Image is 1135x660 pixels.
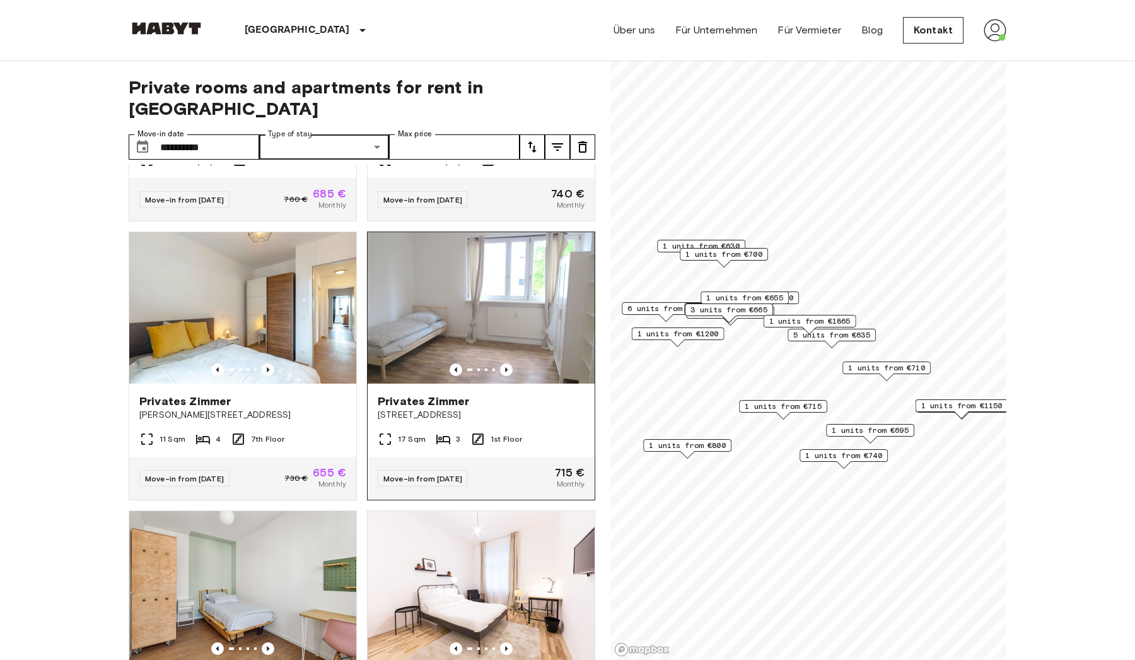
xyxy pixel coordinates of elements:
[800,449,888,469] div: Map marker
[211,642,224,655] button: Previous image
[842,362,931,381] div: Map marker
[557,199,585,211] span: Monthly
[690,304,767,315] span: 3 units from €665
[545,134,570,160] button: tune
[450,642,462,655] button: Previous image
[318,199,346,211] span: Monthly
[383,474,462,483] span: Move-in from [DATE]
[284,194,308,205] span: 760 €
[848,362,925,374] span: 1 units from €710
[627,303,704,314] span: 6 units from €655
[675,23,757,38] a: Für Unternehmen
[685,249,762,260] span: 1 units from €700
[216,433,221,445] span: 4
[145,195,224,204] span: Move-in from [DATE]
[129,232,356,384] img: Marketing picture of unit DE-01-006-011-04HF
[984,19,1006,42] img: avatar
[137,129,184,139] label: Move-in date
[450,363,462,376] button: Previous image
[383,195,462,204] span: Move-in from [DATE]
[313,467,346,478] span: 655 €
[262,642,274,655] button: Previous image
[500,642,513,655] button: Previous image
[643,439,731,459] div: Map marker
[622,302,710,322] div: Map marker
[637,328,719,339] span: 1 units from €1200
[916,399,1008,419] div: Map marker
[614,23,655,38] a: Über uns
[788,329,876,348] div: Map marker
[555,467,585,478] span: 715 €
[139,394,231,409] span: Privates Zimmer
[245,23,350,38] p: [GEOGRAPHIC_DATA]
[398,129,432,139] label: Max price
[557,478,585,490] span: Monthly
[378,394,469,409] span: Privates Zimmer
[268,129,312,139] label: Type of stay
[921,400,1003,411] span: 1 units from €1150
[491,433,522,445] span: 1st Floor
[570,134,595,160] button: tune
[793,329,870,341] span: 5 units from €635
[614,642,670,657] a: Mapbox logo
[520,134,545,160] button: tune
[685,303,773,323] div: Map marker
[701,292,789,311] div: Map marker
[367,232,595,500] a: Marketing picture of unit DE-01-108-01MPrevious imagePrevious imagePrivates Zimmer[STREET_ADDRESS...
[769,315,851,327] span: 1 units from €1865
[832,425,909,436] span: 1 units from €695
[764,315,856,334] div: Map marker
[716,292,793,303] span: 1 units from €700
[251,433,284,445] span: 7th Floor
[398,433,426,445] span: 17 Sqm
[551,188,585,199] span: 740 €
[663,240,740,252] span: 1 units from €630
[262,363,274,376] button: Previous image
[368,232,595,384] img: Marketing picture of unit DE-01-108-01M
[777,23,841,38] a: Für Vermieter
[903,17,963,44] a: Kontakt
[139,409,346,421] span: [PERSON_NAME][STREET_ADDRESS]
[684,303,772,322] div: Map marker
[313,188,346,199] span: 685 €
[739,400,827,420] div: Map marker
[500,363,513,376] button: Previous image
[130,134,155,160] button: Choose date, selected date is 1 Nov 2025
[632,327,725,347] div: Map marker
[649,440,726,451] span: 1 units from €800
[129,22,204,35] img: Habyt
[680,248,768,268] div: Map marker
[160,433,185,445] span: 11 Sqm
[745,401,822,412] span: 1 units from €715
[284,473,308,484] span: 730 €
[129,76,595,119] span: Private rooms and apartments for rent in [GEOGRAPHIC_DATA]
[805,450,882,461] span: 1 units from €740
[129,232,357,500] a: Marketing picture of unit DE-01-006-011-04HFPrevious imagePrevious imagePrivates Zimmer[PERSON_NA...
[318,478,346,490] span: Monthly
[826,424,914,444] div: Map marker
[456,433,460,445] span: 3
[378,409,585,421] span: [STREET_ADDRESS]
[657,240,745,259] div: Map marker
[706,292,783,303] span: 1 units from €655
[211,363,224,376] button: Previous image
[145,474,224,483] span: Move-in from [DATE]
[861,23,883,38] a: Blog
